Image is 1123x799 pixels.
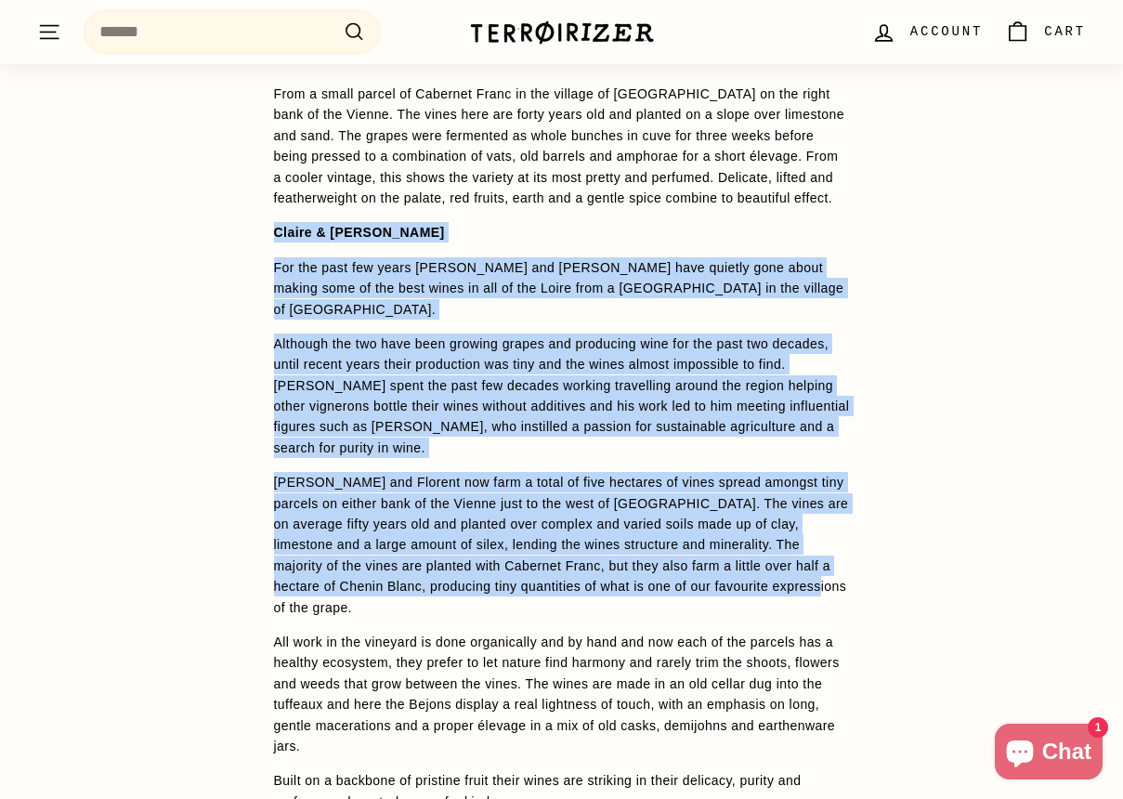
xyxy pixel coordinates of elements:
span: Cart [1044,21,1086,42]
p: From a small parcel of Cabernet Franc in the village of [GEOGRAPHIC_DATA] on the right bank of th... [274,84,850,208]
p: Although the two have been growing grapes and producing wine for the past two decades, until rece... [274,334,850,458]
strong: Claire & [PERSON_NAME] [274,225,445,240]
p: [PERSON_NAME] and Florent now farm a total of five hectares of vines spread amongst tiny parcels ... [274,472,850,618]
a: Cart [994,5,1097,59]
a: Account [860,5,994,59]
span: Account [910,21,983,42]
inbox-online-store-chat: Shopify online store chat [989,724,1108,784]
p: For the past few years [PERSON_NAME] and [PERSON_NAME] have quietly gone about making some of the... [274,257,850,320]
p: All work in the vineyard is done organically and by hand and now each of the parcels has a health... [274,632,850,756]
